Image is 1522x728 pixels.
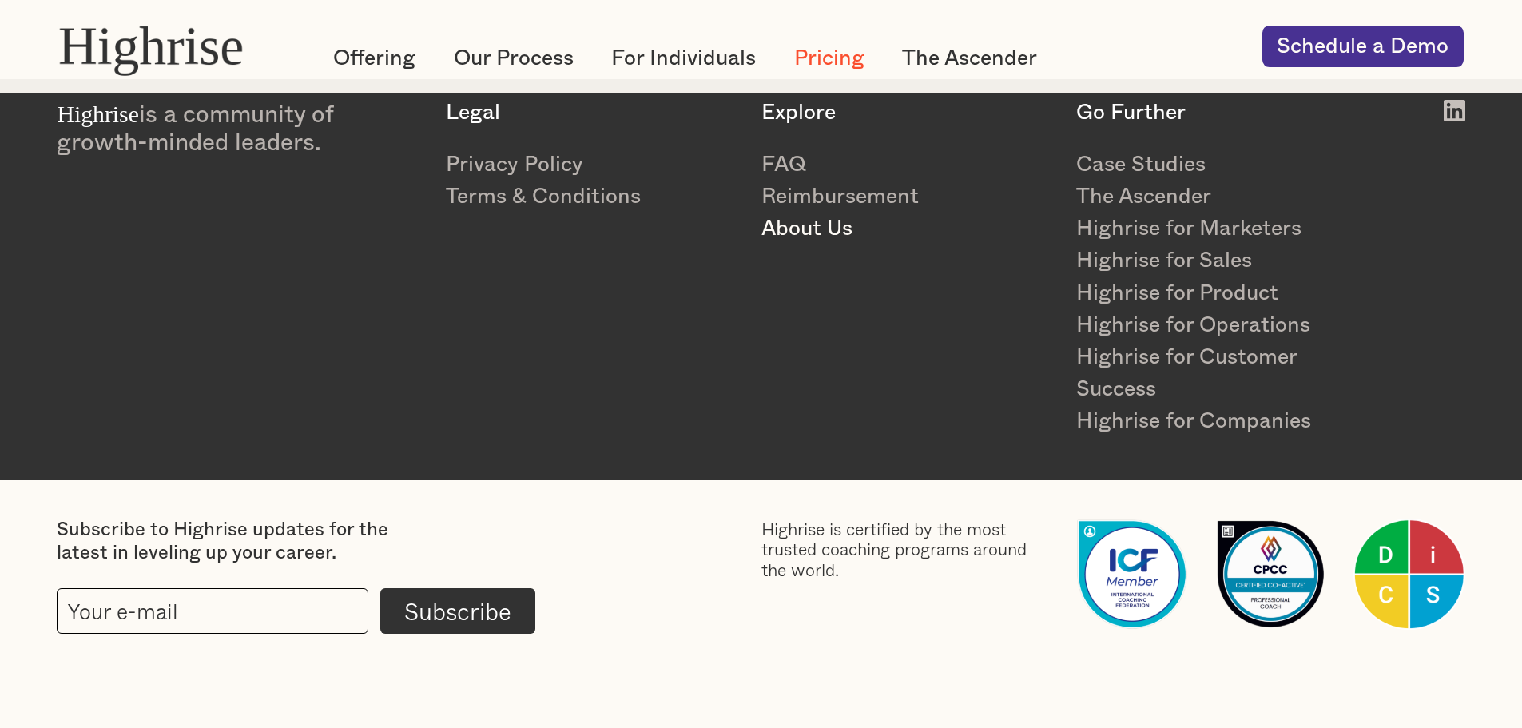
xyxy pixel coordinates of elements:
[1076,213,1368,245] a: Highrise for Marketers
[446,181,737,213] a: Terms & Conditions
[761,100,1053,125] div: Explore
[1076,309,1368,341] a: Highrise for Operations
[380,588,535,634] input: Subscribe
[761,519,1053,579] div: Highrise is certified by the most trusted coaching programs around the world.
[57,100,421,157] div: is a community of growth-minded leaders.
[1444,100,1465,121] img: White LinkedIn logo
[1076,100,1368,125] div: Go Further
[454,44,574,73] a: Our Process
[761,181,1053,213] a: Reimbursement
[446,149,737,181] a: Privacy Policy
[1076,149,1368,181] a: Case Studies
[58,17,244,77] div: Highrise
[57,588,368,634] input: Your e-mail
[1076,341,1368,405] a: Highrise for Customer Success
[902,44,1037,73] a: The Ascender
[1262,26,1464,67] a: Schedule a Demo
[1076,405,1368,437] a: Highrise for Companies
[794,44,864,73] a: Pricing
[1076,277,1368,309] a: Highrise for Product
[58,9,290,83] a: Highrise
[1076,245,1368,276] a: Highrise for Sales
[761,149,1053,181] a: FAQ
[57,519,437,564] div: Subscribe to Highrise updates for the latest in leveling up your career.
[446,100,737,125] div: Legal
[761,213,1053,245] a: About Us
[333,44,415,73] a: Offering
[1076,181,1368,213] a: The Ascender
[57,101,138,127] span: Highrise
[57,588,534,634] form: current-footer-subscribe-form
[611,44,756,73] a: For Individuals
